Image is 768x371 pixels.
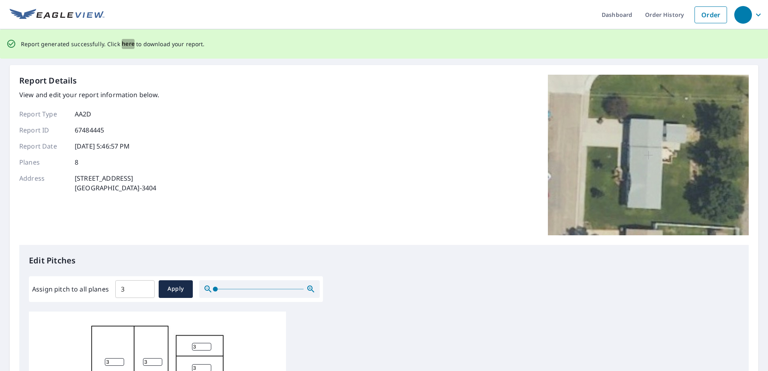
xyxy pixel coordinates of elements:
[694,6,727,23] a: Order
[75,109,92,119] p: AA2D
[122,39,135,49] button: here
[75,173,156,193] p: [STREET_ADDRESS] [GEOGRAPHIC_DATA]-3404
[75,157,78,167] p: 8
[548,75,749,235] img: Top image
[19,141,67,151] p: Report Date
[19,90,159,100] p: View and edit your report information below.
[29,255,739,267] p: Edit Pitches
[159,280,193,298] button: Apply
[19,75,77,87] p: Report Details
[75,125,104,135] p: 67484445
[19,125,67,135] p: Report ID
[21,39,205,49] p: Report generated successfully. Click to download your report.
[19,109,67,119] p: Report Type
[165,284,186,294] span: Apply
[19,173,67,193] p: Address
[10,9,104,21] img: EV Logo
[19,157,67,167] p: Planes
[32,284,109,294] label: Assign pitch to all planes
[115,278,155,300] input: 00.0
[75,141,130,151] p: [DATE] 5:46:57 PM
